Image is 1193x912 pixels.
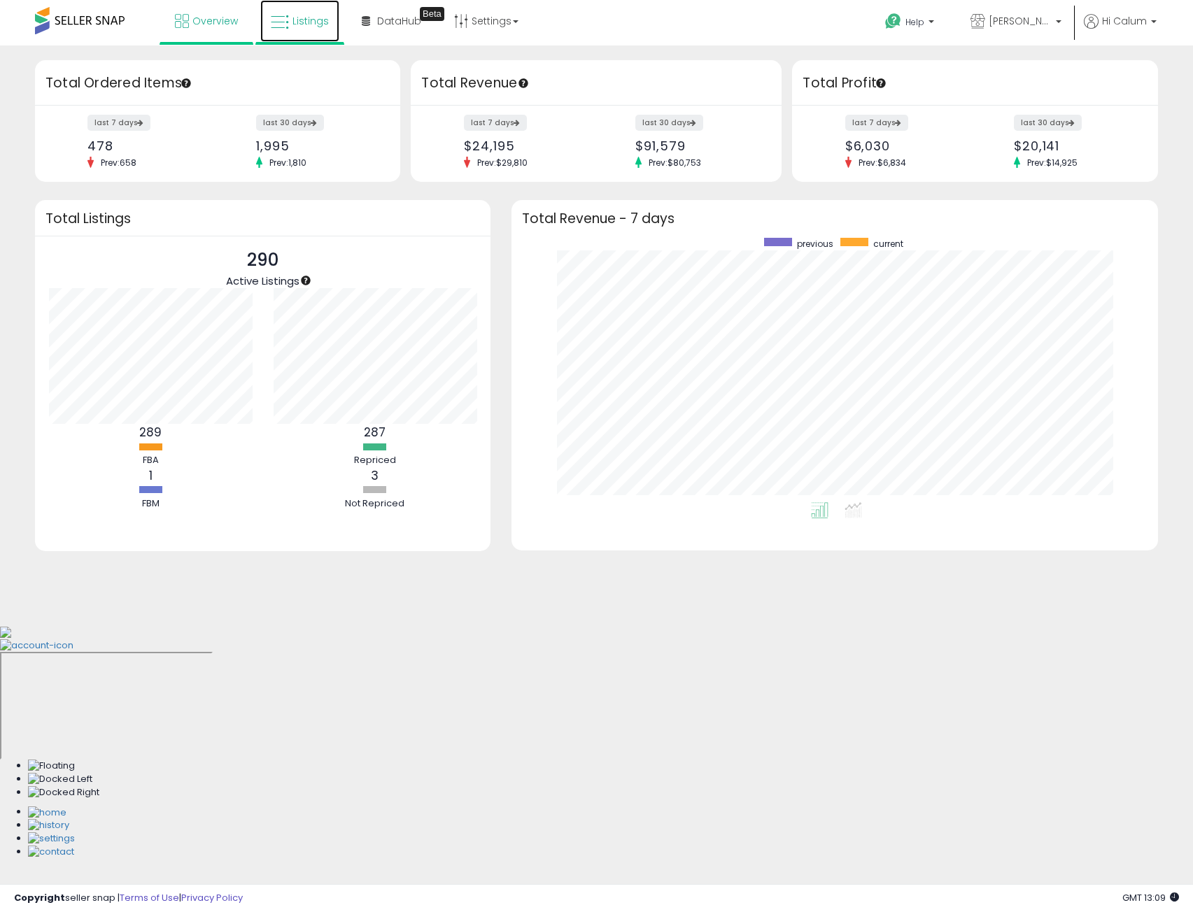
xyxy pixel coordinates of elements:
[884,13,902,30] i: Get Help
[797,238,833,250] span: previous
[1102,14,1147,28] span: Hi Calum
[28,786,99,799] img: Docked Right
[45,213,480,224] h3: Total Listings
[28,773,92,786] img: Docked Left
[420,7,444,21] div: Tooltip anchor
[874,2,948,45] a: Help
[1014,115,1082,131] label: last 30 days
[364,424,386,441] b: 287
[845,115,908,131] label: last 7 days
[45,73,390,93] h3: Total Ordered Items
[333,497,417,511] div: Not Repriced
[139,424,162,441] b: 289
[517,77,530,90] div: Tooltip anchor
[803,73,1147,93] h3: Total Profit
[635,138,757,153] div: $91,579
[299,274,312,287] div: Tooltip anchor
[1084,14,1157,45] a: Hi Calum
[28,819,69,832] img: History
[875,77,887,90] div: Tooltip anchor
[873,238,903,250] span: current
[464,138,586,153] div: $24,195
[192,14,238,28] span: Overview
[292,14,329,28] span: Listings
[108,454,192,467] div: FBA
[642,157,708,169] span: Prev: $80,753
[256,115,324,131] label: last 30 days
[87,138,207,153] div: 478
[464,115,527,131] label: last 7 days
[1014,138,1134,153] div: $20,141
[377,14,421,28] span: DataHub
[226,273,299,288] span: Active Listings
[94,157,143,169] span: Prev: 658
[1020,157,1085,169] span: Prev: $14,925
[108,497,192,511] div: FBM
[28,760,75,773] img: Floating
[470,157,535,169] span: Prev: $29,810
[852,157,913,169] span: Prev: $6,834
[635,115,703,131] label: last 30 days
[262,157,313,169] span: Prev: 1,810
[226,247,299,273] p: 290
[845,138,965,153] div: $6,030
[28,806,66,820] img: Home
[180,77,192,90] div: Tooltip anchor
[421,73,771,93] h3: Total Revenue
[256,138,376,153] div: 1,995
[522,213,1148,224] h3: Total Revenue - 7 days
[333,454,417,467] div: Repriced
[28,832,75,846] img: Settings
[28,846,74,859] img: Contact
[149,467,153,484] b: 1
[87,115,150,131] label: last 7 days
[989,14,1052,28] span: [PERSON_NAME] Essentials LLC
[371,467,379,484] b: 3
[905,16,924,28] span: Help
